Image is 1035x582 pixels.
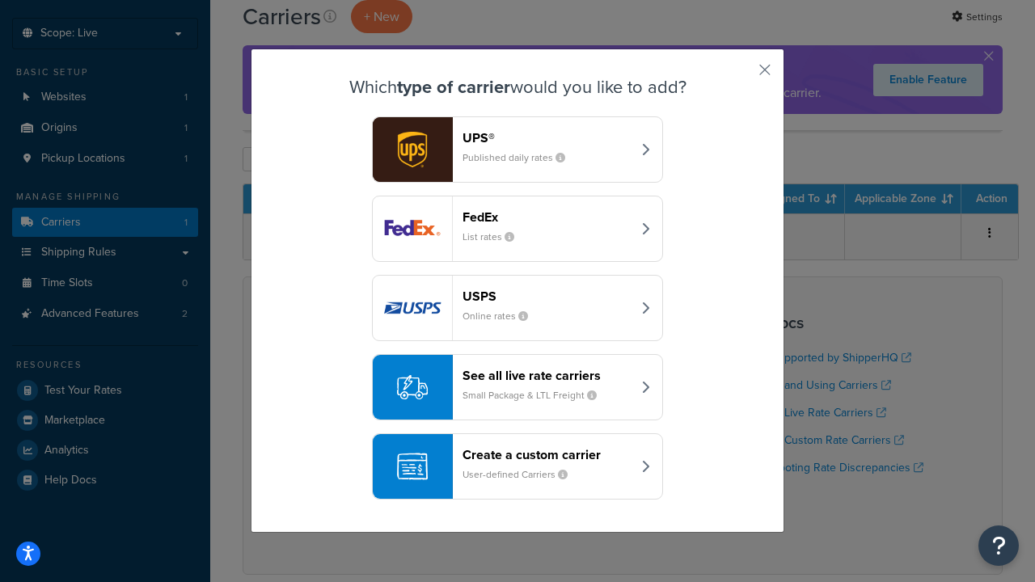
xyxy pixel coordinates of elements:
[463,230,527,244] small: List rates
[373,276,452,340] img: usps logo
[463,150,578,165] small: Published daily rates
[463,289,632,304] header: USPS
[397,74,510,100] strong: type of carrier
[292,78,743,97] h3: Which would you like to add?
[463,368,632,383] header: See all live rate carriers
[463,447,632,462] header: Create a custom carrier
[463,309,541,323] small: Online rates
[373,196,452,261] img: fedEx logo
[397,372,428,403] img: icon-carrier-liverate-becf4550.svg
[372,116,663,183] button: ups logoUPS®Published daily rates
[397,451,428,482] img: icon-carrier-custom-c93b8a24.svg
[372,433,663,500] button: Create a custom carrierUser-defined Carriers
[463,388,610,403] small: Small Package & LTL Freight
[372,196,663,262] button: fedEx logoFedExList rates
[372,275,663,341] button: usps logoUSPSOnline rates
[978,525,1019,566] button: Open Resource Center
[463,130,632,145] header: UPS®
[372,354,663,420] button: See all live rate carriersSmall Package & LTL Freight
[373,117,452,182] img: ups logo
[463,209,632,225] header: FedEx
[463,467,581,482] small: User-defined Carriers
